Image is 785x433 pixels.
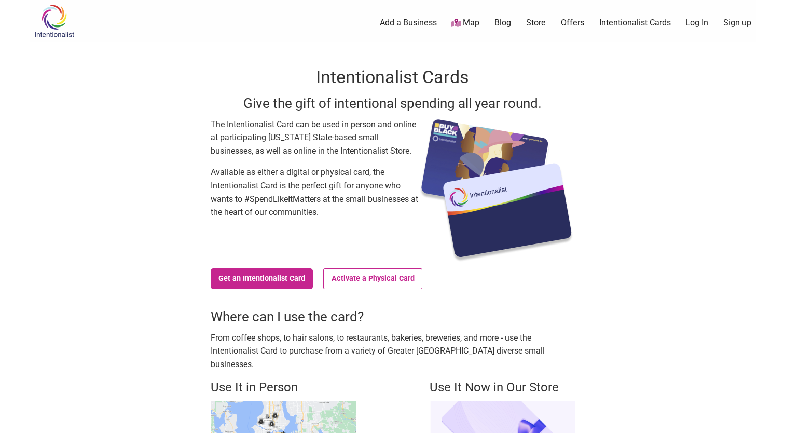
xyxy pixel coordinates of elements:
h4: Use It Now in Our Store [430,379,575,397]
a: Offers [561,17,584,29]
a: Store [526,17,546,29]
a: Intentionalist Cards [599,17,671,29]
a: Map [451,17,479,29]
a: Sign up [723,17,751,29]
p: The Intentionalist Card can be used in person and online at participating [US_STATE] State-based ... [211,118,418,158]
h4: Use It in Person [211,379,356,397]
h3: Where can I use the card? [211,307,575,326]
a: Activate a Physical Card [323,268,422,289]
h3: Give the gift of intentional spending all year round. [211,94,575,113]
a: Get an Intentionalist Card [211,268,313,289]
a: Log In [685,17,708,29]
a: Add a Business [380,17,437,29]
img: Intentionalist [30,4,79,38]
a: Blog [494,17,511,29]
p: Available as either a digital or physical card, the Intentionalist Card is the perfect gift for a... [211,166,418,219]
h1: Intentionalist Cards [211,65,575,90]
p: From coffee shops, to hair salons, to restaurants, bakeries, breweries, and more - use the Intent... [211,331,575,371]
img: Intentionalist Card [418,118,575,263]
